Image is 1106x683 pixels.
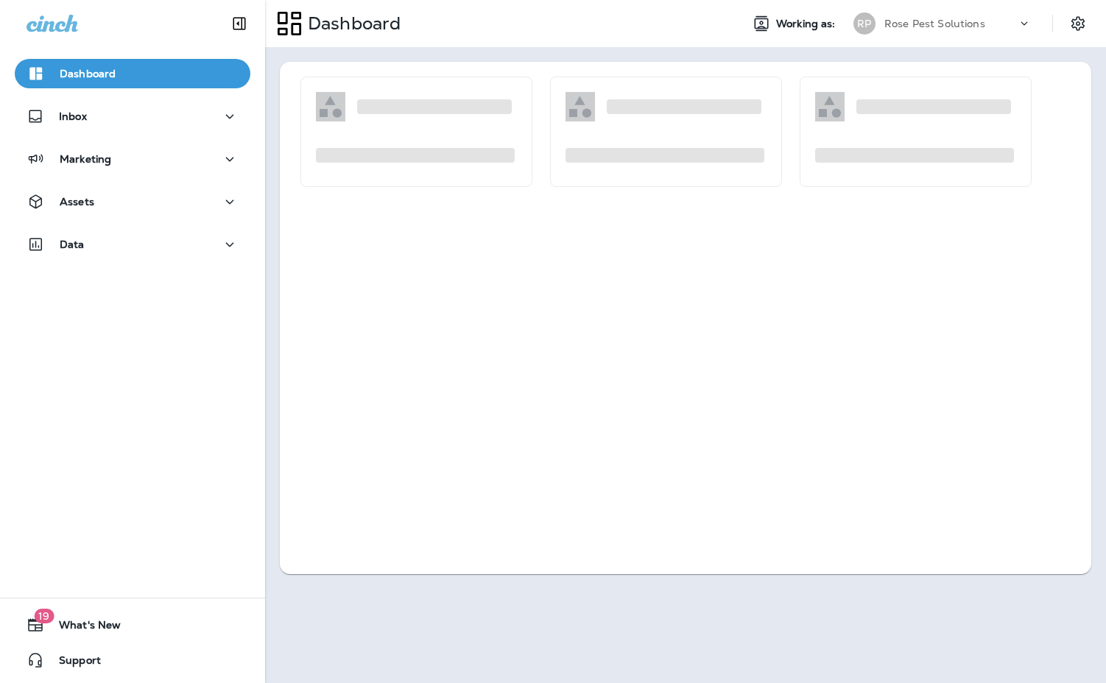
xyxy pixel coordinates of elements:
button: Collapse Sidebar [219,9,260,38]
span: Support [44,654,101,672]
p: Assets [60,196,94,208]
p: Data [60,238,85,250]
p: Dashboard [60,68,116,79]
button: Data [15,230,250,259]
p: Dashboard [302,13,401,35]
p: Inbox [59,110,87,122]
span: Working as: [776,18,839,30]
button: Assets [15,187,250,216]
div: RP [853,13,876,35]
p: Marketing [60,153,111,165]
button: Settings [1065,10,1091,37]
p: Rose Pest Solutions [884,18,985,29]
button: Marketing [15,144,250,174]
span: 19 [34,609,54,623]
button: Inbox [15,102,250,131]
button: Support [15,645,250,675]
span: What's New [44,619,121,637]
button: Dashboard [15,59,250,88]
button: 19What's New [15,610,250,640]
